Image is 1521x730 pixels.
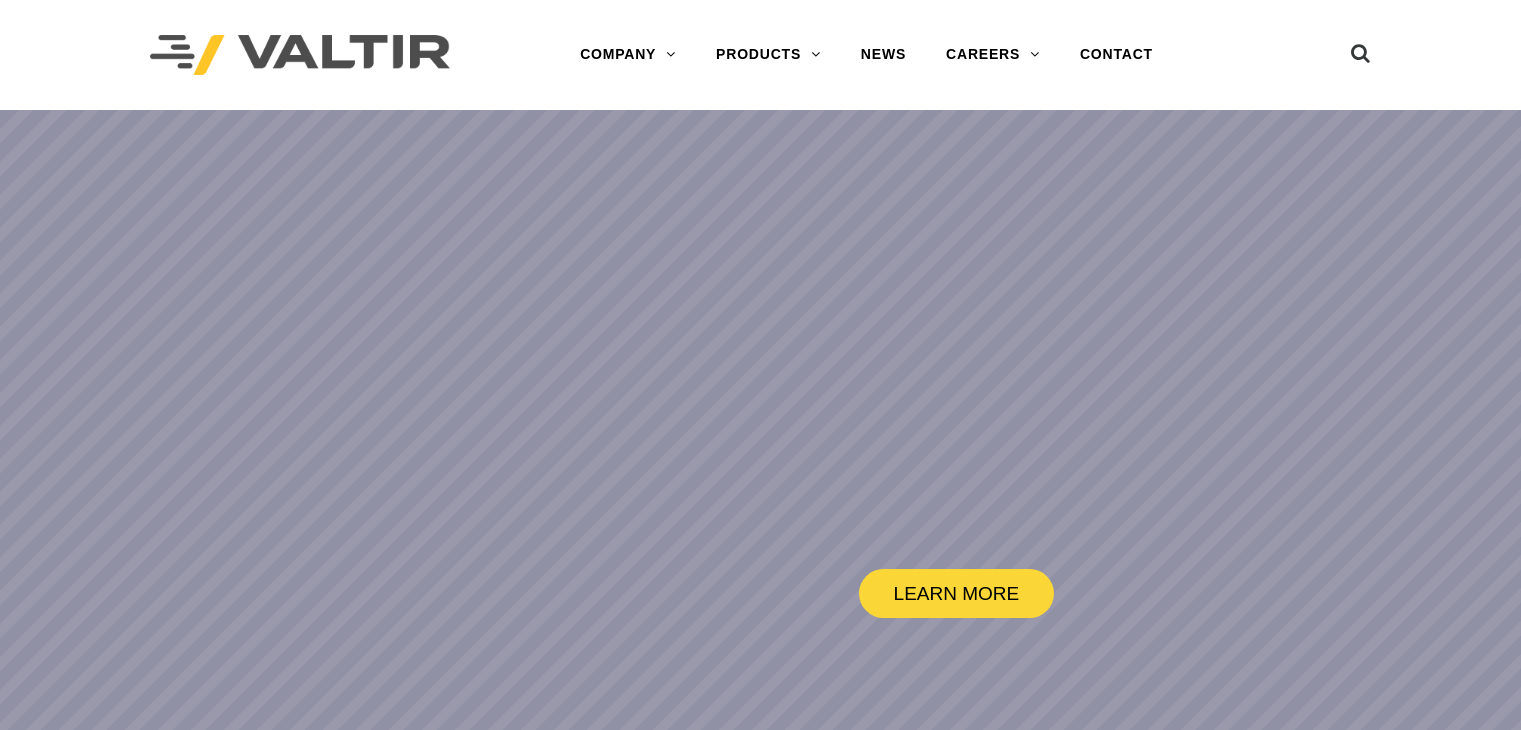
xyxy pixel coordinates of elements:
[841,35,926,75] a: NEWS
[696,35,841,75] a: PRODUCTS
[560,35,696,75] a: COMPANY
[1060,35,1173,75] a: CONTACT
[859,569,1055,618] a: LEARN MORE
[150,35,450,76] img: Valtir
[926,35,1060,75] a: CAREERS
